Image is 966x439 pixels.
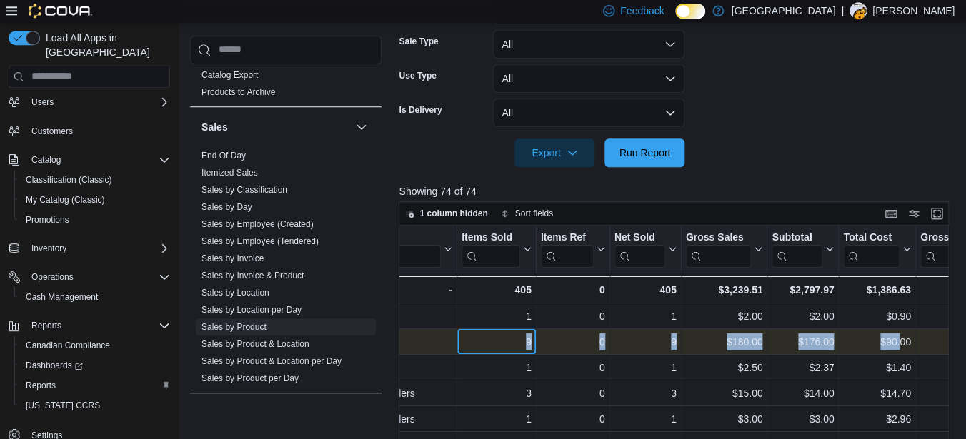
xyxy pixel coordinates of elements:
[686,281,763,298] div: $3,239.51
[493,99,684,127] button: All
[201,305,302,315] a: Sales by Location per Day
[20,377,61,394] a: Reports
[772,308,835,325] div: $2.00
[462,410,532,428] div: 1
[201,168,258,178] a: Itemized Sales
[201,253,264,263] a: Sales by Invoice
[201,236,319,247] span: Sales by Employee (Tendered)
[201,236,319,246] a: Sales by Employee (Tendered)
[20,288,170,306] span: Cash Management
[26,317,170,334] span: Reports
[14,395,176,415] button: [US_STATE] CCRS
[514,138,594,167] button: Export
[686,308,763,325] div: $2.00
[3,238,176,258] button: Inventory
[26,240,72,257] button: Inventory
[31,96,54,108] span: Users
[190,147,382,393] div: Sales
[20,211,170,228] span: Promotions
[772,333,835,350] div: $176.00
[3,150,176,170] button: Catalog
[20,397,170,414] span: Washington CCRS
[844,308,911,325] div: $0.90
[675,4,705,19] input: Dark Mode
[3,121,176,141] button: Customers
[604,138,684,167] button: Run Report
[772,359,835,376] div: $2.37
[686,385,763,402] div: $15.00
[462,281,532,298] div: 405
[26,174,112,186] span: Classification (Classic)
[40,31,170,59] span: Load All Apps in [GEOGRAPHIC_DATA]
[14,287,176,307] button: Cash Management
[493,64,684,93] button: All
[844,281,911,298] div: $1,386.63
[201,70,258,80] a: Catalog Export
[31,126,73,137] span: Customers
[20,171,118,188] a: Classification (Classic)
[686,231,763,267] button: Gross Sales
[26,380,56,391] span: Reports
[731,2,835,19] p: [GEOGRAPHIC_DATA]
[201,86,275,98] span: Products to Archive
[201,120,228,134] h3: Sales
[26,317,67,334] button: Reports
[541,385,605,402] div: 0
[614,359,677,376] div: 1
[20,337,170,354] span: Canadian Compliance
[26,214,69,226] span: Promotions
[850,2,867,19] div: Heather Whitfield
[31,320,61,331] span: Reports
[26,340,110,351] span: Canadian Compliance
[201,373,299,383] a: Sales by Product per Day
[26,400,100,411] span: [US_STATE] CCRS
[26,151,66,168] button: Catalog
[20,191,170,208] span: My Catalog (Classic)
[201,253,264,264] span: Sales by Invoice
[201,322,267,332] a: Sales by Product
[20,288,104,306] a: Cash Management
[201,373,299,384] span: Sales by Product per Day
[882,205,900,222] button: Keyboard shortcuts
[201,120,350,134] button: Sales
[353,118,370,136] button: Sales
[772,410,835,428] div: $3.00
[686,231,752,244] div: Gross Sales
[14,190,176,210] button: My Catalog (Classic)
[399,36,438,47] label: Sale Type
[905,205,922,222] button: Display options
[201,151,246,161] a: End Of Day
[201,69,258,81] span: Catalog Export
[201,321,267,333] span: Sales by Product
[495,205,559,222] button: Sort fields
[844,231,900,267] div: Total Cost
[541,308,605,325] div: 0
[201,202,252,212] a: Sales by Day
[686,359,763,376] div: $2.50
[541,333,605,350] div: 0
[523,138,586,167] span: Export
[399,184,955,198] p: Showing 74 of 74
[20,357,170,374] span: Dashboards
[844,231,911,267] button: Total Cost
[190,66,382,106] div: Products
[686,410,763,428] div: $3.00
[614,333,677,350] div: 9
[844,385,911,402] div: $14.70
[201,201,252,213] span: Sales by Day
[20,337,116,354] a: Canadian Compliance
[201,338,309,350] span: Sales by Product & Location
[541,231,605,267] button: Items Ref
[14,170,176,190] button: Classification (Classic)
[493,30,684,59] button: All
[20,397,106,414] a: [US_STATE] CCRS
[399,104,442,116] label: Is Delivery
[462,333,532,350] div: 9
[26,194,105,206] span: My Catalog (Classic)
[399,70,436,81] label: Use Type
[3,92,176,112] button: Users
[201,184,287,196] span: Sales by Classification
[772,231,835,267] button: Subtotal
[14,210,176,230] button: Promotions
